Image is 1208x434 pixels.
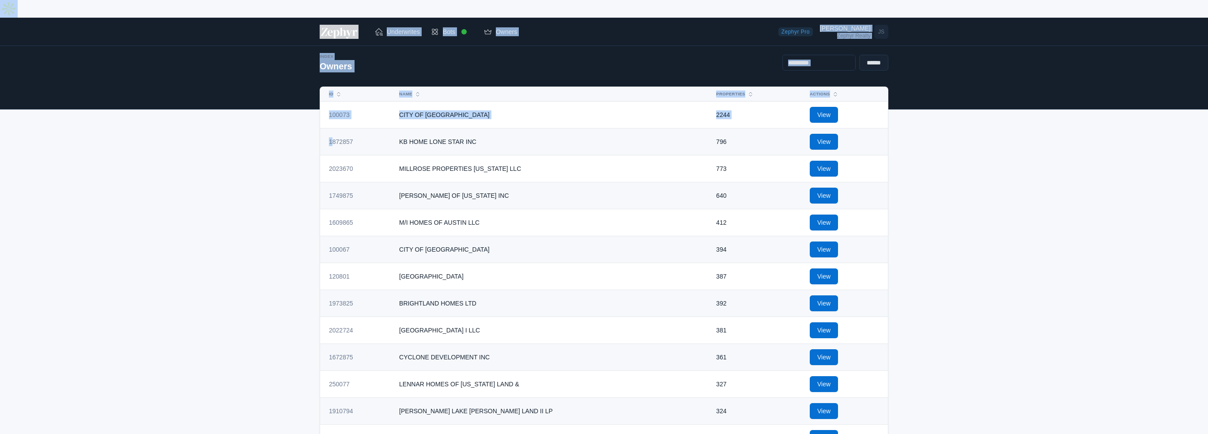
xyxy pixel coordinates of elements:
a: Owners [478,23,522,41]
td: 1672875 [320,344,394,371]
h2: Owners [320,60,352,72]
td: 796 [711,128,804,155]
a: Underwrites [369,23,425,41]
a: View [810,134,838,150]
a: Open user menu [820,23,888,41]
span: JS [874,25,888,39]
span: Zephyr Pro [778,27,813,36]
td: [GEOGRAPHIC_DATA] I LLC [394,317,711,344]
td: [PERSON_NAME] OF [US_STATE] INC [394,182,711,209]
div: Zephyr Realty [820,33,871,38]
span: Underwrites [387,27,420,36]
a: View [810,242,838,257]
a: View [810,322,838,338]
td: 361 [711,344,804,371]
td: 381 [711,317,804,344]
a: View [810,403,838,419]
button: Name [394,87,700,101]
td: 412 [711,209,804,236]
img: Zephyr Logo [320,25,359,39]
td: 640 [711,182,804,209]
td: 1973825 [320,290,394,317]
td: LENNAR HOMES OF [US_STATE] LAND & [394,371,711,398]
td: M/I HOMES OF AUSTIN LLC [394,209,711,236]
td: 1609865 [320,209,394,236]
td: CITY OF [GEOGRAPHIC_DATA] [394,102,711,128]
td: 773 [711,155,804,182]
td: 2022724 [320,317,394,344]
td: 324 [711,398,804,425]
td: 100073 [320,102,394,128]
td: 2023670 [320,155,394,182]
td: 120801 [320,263,394,290]
td: 1872857 [320,128,394,155]
td: [GEOGRAPHIC_DATA] [394,263,711,290]
a: View [810,107,838,123]
td: 2244 [711,102,804,128]
a: View [810,295,838,311]
a: View [810,349,838,365]
button: ID [324,87,383,101]
a: View [810,268,838,284]
a: View [810,188,838,204]
td: CITY OF [GEOGRAPHIC_DATA] [394,236,711,263]
td: [PERSON_NAME] LAKE [PERSON_NAME] LAND II LP [394,398,711,425]
button: Actions [804,87,874,101]
td: 394 [711,236,804,263]
td: 100067 [320,236,394,263]
a: View [810,215,838,230]
div: [PERSON_NAME] [820,25,871,31]
td: KB HOME LONE STAR INC [394,128,711,155]
td: 1749875 [320,182,394,209]
span: Owners [496,27,517,36]
a: Bots [425,19,478,44]
td: CYCLONE DEVELOPMENT INC [394,344,711,371]
td: 392 [711,290,804,317]
td: 387 [711,263,804,290]
td: 1910794 [320,398,394,425]
div: Index [320,53,352,60]
span: Bots [443,27,455,36]
td: 327 [711,371,804,398]
button: Properties [711,87,794,101]
td: MILLROSE PROPERTIES [US_STATE] LLC [394,155,711,182]
a: View [810,161,838,177]
a: View [810,376,838,392]
td: BRIGHTLAND HOMES LTD [394,290,711,317]
td: 250077 [320,371,394,398]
